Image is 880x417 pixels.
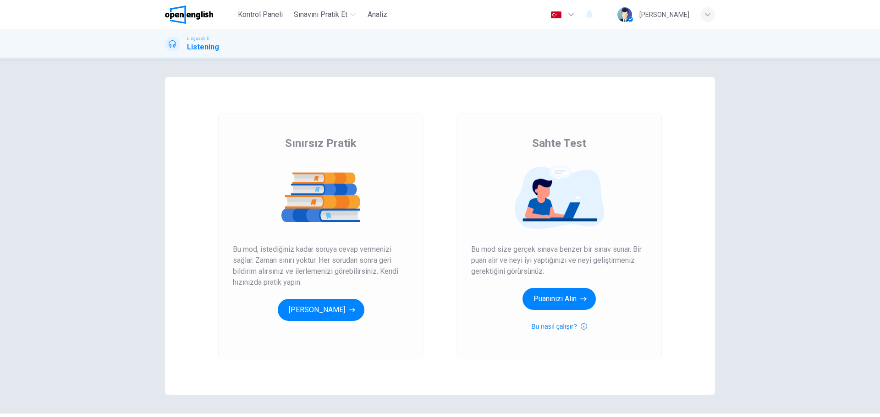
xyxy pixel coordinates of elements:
button: Bu nasıl çalışır? [531,321,587,332]
span: Linguaskill [187,35,209,42]
button: [PERSON_NAME] [278,299,364,321]
span: Kontrol Paneli [238,9,283,20]
span: Bu mod size gerçek sınava benzer bir sınav sunar. Bir puan alır ve neyi iyi yaptığınızı ve neyi g... [471,244,647,277]
span: Sınırsız Pratik [285,136,357,151]
span: Bu mod, istediğiniz kadar soruya cevap vermenizi sağlar. Zaman sınırı yoktur. Her sorudan sonra g... [233,244,409,288]
img: Profile picture [617,7,632,22]
h1: Listening [187,42,219,53]
span: Sahte Test [532,136,586,151]
img: tr [550,11,562,18]
img: OpenEnglish logo [165,5,213,24]
button: Kontrol Paneli [234,6,286,23]
span: Sınavını Pratik Et [294,9,347,20]
a: OpenEnglish logo [165,5,234,24]
div: [PERSON_NAME] [639,9,689,20]
span: Analiz [368,9,387,20]
button: Puanınızı Alın [522,288,596,310]
button: Analiz [363,6,392,23]
button: Sınavını Pratik Et [290,6,359,23]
